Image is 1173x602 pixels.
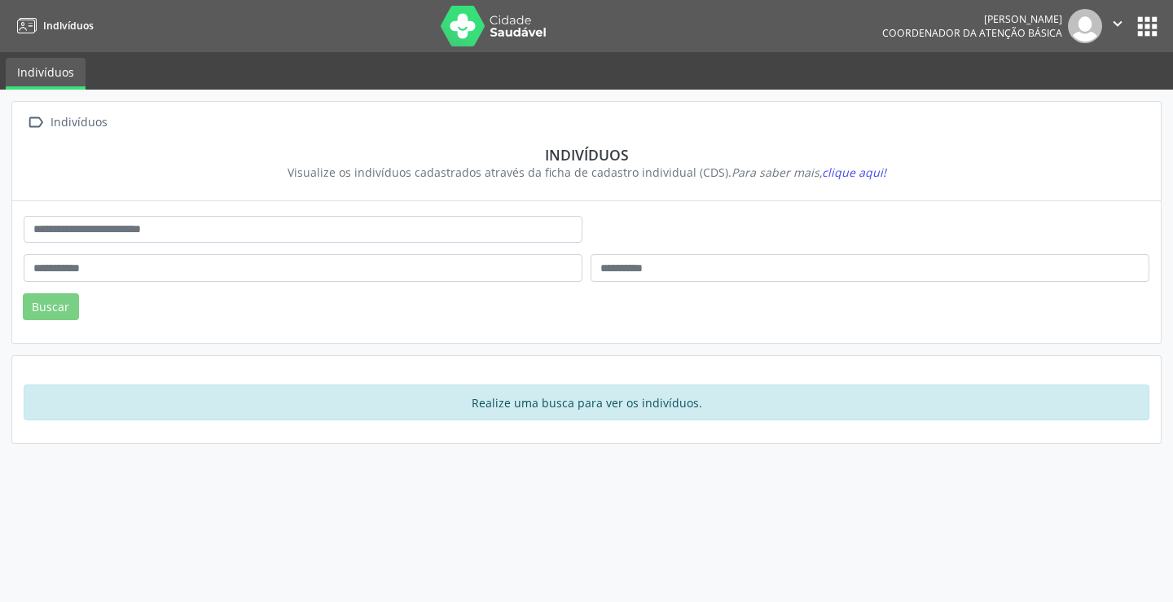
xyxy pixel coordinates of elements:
[1068,9,1102,43] img: img
[882,26,1062,40] span: Coordenador da Atenção Básica
[35,146,1138,164] div: Indivíduos
[822,165,886,180] span: clique aqui!
[882,12,1062,26] div: [PERSON_NAME]
[1109,15,1127,33] i: 
[47,111,110,134] div: Indivíduos
[1133,12,1162,41] button: apps
[23,293,79,321] button: Buscar
[6,58,86,90] a: Indivíduos
[731,165,886,180] i: Para saber mais,
[1102,9,1133,43] button: 
[11,12,94,39] a: Indivíduos
[43,19,94,33] span: Indivíduos
[24,384,1149,420] div: Realize uma busca para ver os indivíduos.
[24,111,47,134] i: 
[24,111,110,134] a:  Indivíduos
[35,164,1138,181] div: Visualize os indivíduos cadastrados através da ficha de cadastro individual (CDS).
